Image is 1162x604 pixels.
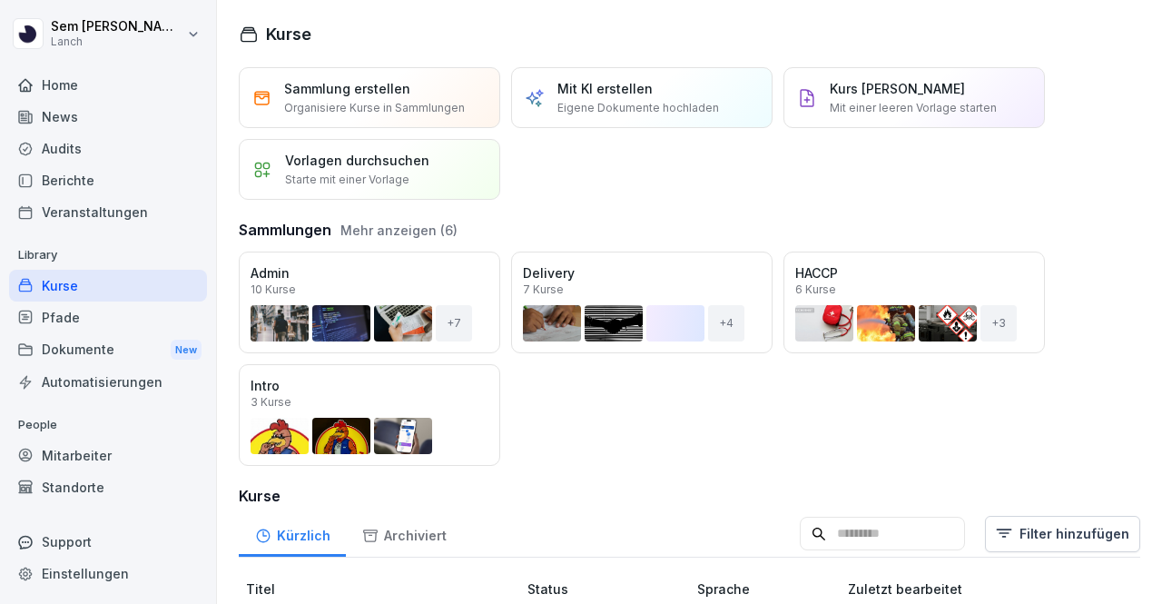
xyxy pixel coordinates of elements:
[251,376,488,395] p: Intro
[239,364,500,466] a: Intro3 Kurse
[523,263,761,282] p: Delivery
[9,526,207,558] div: Support
[285,151,429,170] p: Vorlagen durchsuchen
[9,196,207,228] a: Veranstaltungen
[795,263,1033,282] p: HACCP
[346,510,462,557] a: Archiviert
[9,333,207,367] div: Dokumente
[251,263,488,282] p: Admin
[9,302,207,333] a: Pfade
[239,510,346,557] a: Kürzlich
[830,100,997,116] p: Mit einer leeren Vorlage starten
[51,35,183,48] p: Lanch
[9,164,207,196] a: Berichte
[251,284,296,295] p: 10 Kurse
[9,558,207,589] a: Einstellungen
[436,305,472,342] div: + 7
[340,221,458,240] button: Mehr anzeigen (6)
[848,579,1065,599] p: Zuletzt bearbeitet
[708,305,744,342] div: + 4
[985,516,1140,552] button: Filter hinzufügen
[795,284,836,295] p: 6 Kurse
[239,252,500,353] a: Admin10 Kurse+7
[557,79,653,98] p: Mit KI erstellen
[284,100,465,116] p: Organisiere Kurse in Sammlungen
[9,411,207,440] p: People
[246,579,520,599] p: Titel
[697,579,841,599] p: Sprache
[830,79,965,98] p: Kurs [PERSON_NAME]
[980,305,1017,342] div: + 3
[9,440,207,471] a: Mitarbeiter
[9,101,207,133] a: News
[9,333,207,367] a: DokumenteNew
[284,79,410,98] p: Sammlung erstellen
[523,284,564,295] p: 7 Kurse
[527,579,690,599] p: Status
[9,69,207,101] a: Home
[9,471,207,503] a: Standorte
[239,485,1140,507] h3: Kurse
[557,100,719,116] p: Eigene Dokumente hochladen
[266,22,311,46] h1: Kurse
[9,241,207,270] p: Library
[171,340,202,361] div: New
[9,270,207,302] a: Kurse
[783,252,1045,353] a: HACCP6 Kurse+3
[251,397,291,408] p: 3 Kurse
[285,172,409,188] p: Starte mit einer Vorlage
[239,219,331,241] h3: Sammlungen
[9,366,207,398] a: Automatisierungen
[511,252,773,353] a: Delivery7 Kurse+4
[9,133,207,164] a: Audits
[51,19,183,35] p: Sem [PERSON_NAME]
